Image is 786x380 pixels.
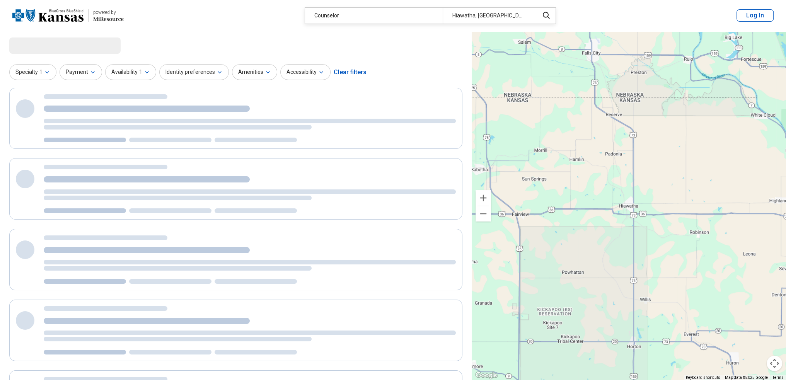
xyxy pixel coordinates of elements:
[772,375,784,380] a: Terms (opens in new tab)
[476,206,491,222] button: Zoom out
[60,64,102,80] button: Payment
[443,8,534,24] div: Hiawatha, [GEOGRAPHIC_DATA]
[280,64,331,80] button: Accessibility
[93,9,124,16] div: powered by
[737,9,774,22] button: Log In
[334,63,367,82] div: Clear filters
[159,64,229,80] button: Identity preferences
[725,375,768,380] span: Map data ©2025 Google
[9,64,56,80] button: Specialty1
[767,356,782,371] button: Map camera controls
[12,6,124,25] a: Blue Cross Blue Shield Kansaspowered by
[105,64,156,80] button: Availability1
[305,8,443,24] div: Counselor
[232,64,277,80] button: Amenities
[12,6,84,25] img: Blue Cross Blue Shield Kansas
[9,37,74,53] span: Loading...
[139,68,142,76] span: 1
[39,68,43,76] span: 1
[476,190,491,206] button: Zoom in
